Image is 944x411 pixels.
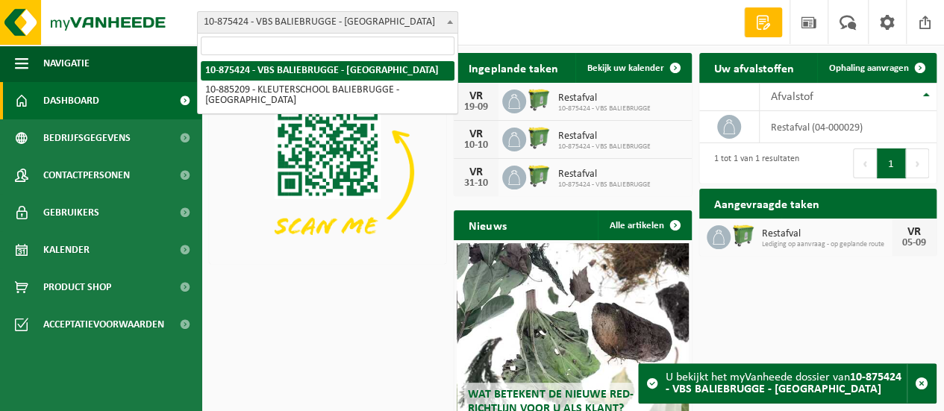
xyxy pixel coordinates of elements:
[43,119,131,157] span: Bedrijfsgegevens
[461,90,491,102] div: VR
[699,189,834,218] h2: Aangevraagde taken
[201,61,454,81] li: 10-875424 - VBS BALIEBRUGGE - [GEOGRAPHIC_DATA]
[43,269,111,306] span: Product Shop
[899,238,929,248] div: 05-09
[43,306,164,343] span: Acceptatievoorwaarden
[877,148,906,178] button: 1
[43,231,90,269] span: Kalender
[829,63,909,73] span: Ophaling aanvragen
[198,12,457,33] span: 10-875424 - VBS BALIEBRUGGE - RUDDERVOORDE
[209,83,446,261] img: Download de VHEPlus App
[707,147,799,180] div: 1 tot 1 van 1 resultaten
[526,125,551,151] img: WB-0770-HPE-GN-50
[43,45,90,82] span: Navigatie
[557,181,650,189] span: 10-875424 - VBS BALIEBRUGGE
[666,371,901,395] strong: 10-875424 - VBS BALIEBRUGGE - [GEOGRAPHIC_DATA]
[731,223,756,248] img: WB-0770-HPE-GN-50
[762,240,892,249] span: Lediging op aanvraag - op geplande route
[201,81,454,110] li: 10-885209 - KLEUTERSCHOOL BALIEBRUGGE - [GEOGRAPHIC_DATA]
[461,102,491,113] div: 19-09
[461,128,491,140] div: VR
[771,91,813,103] span: Afvalstof
[557,92,650,104] span: Restafval
[43,82,99,119] span: Dashboard
[43,194,99,231] span: Gebruikers
[598,210,690,240] a: Alle artikelen
[699,53,809,82] h2: Uw afvalstoffen
[557,169,650,181] span: Restafval
[899,226,929,238] div: VR
[461,140,491,151] div: 10-10
[526,87,551,113] img: WB-0770-HPE-GN-50
[526,163,551,189] img: WB-0770-HPE-GN-50
[557,104,650,113] span: 10-875424 - VBS BALIEBRUGGE
[575,53,690,83] a: Bekijk uw kalender
[666,364,907,403] div: U bekijkt het myVanheede dossier van
[762,228,892,240] span: Restafval
[587,63,664,73] span: Bekijk uw kalender
[557,131,650,142] span: Restafval
[760,111,937,143] td: restafval (04-000029)
[461,178,491,189] div: 31-10
[853,148,877,178] button: Previous
[557,142,650,151] span: 10-875424 - VBS BALIEBRUGGE
[43,157,130,194] span: Contactpersonen
[461,166,491,178] div: VR
[197,11,458,34] span: 10-875424 - VBS BALIEBRUGGE - RUDDERVOORDE
[454,53,572,82] h2: Ingeplande taken
[906,148,929,178] button: Next
[454,210,521,239] h2: Nieuws
[817,53,935,83] a: Ophaling aanvragen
